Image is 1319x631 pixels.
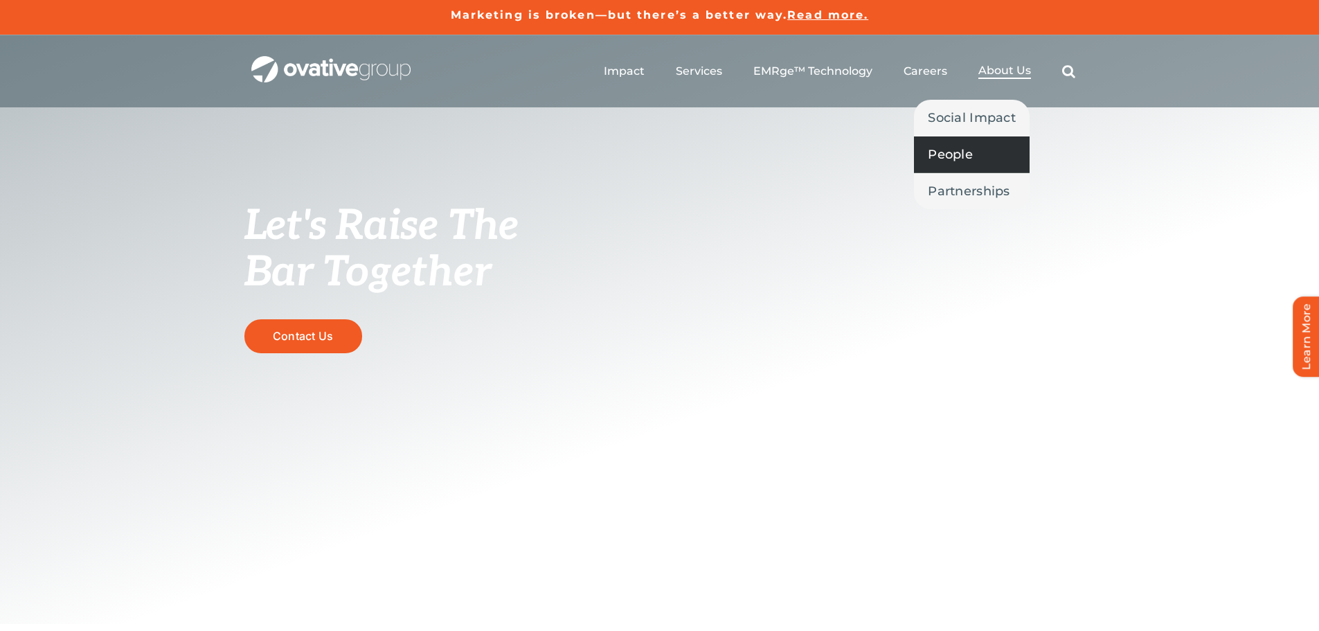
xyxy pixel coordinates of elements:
[928,181,1010,201] span: Partnerships
[978,64,1031,78] span: About Us
[787,8,868,21] a: Read more.
[251,55,411,68] a: OG_Full_horizontal_WHT
[676,64,722,78] a: Services
[904,64,947,78] a: Careers
[914,136,1030,172] a: People
[244,319,362,353] a: Contact Us
[928,108,1016,127] span: Social Impact
[604,49,1075,94] nav: Menu
[244,202,519,251] span: Let's Raise The
[273,330,333,343] span: Contact Us
[928,145,973,164] span: People
[604,64,645,78] a: Impact
[1062,64,1075,78] a: Search
[914,173,1030,209] a: Partnerships
[978,64,1031,79] a: About Us
[914,100,1030,136] a: Social Impact
[451,8,788,21] a: Marketing is broken—but there’s a better way.
[753,64,872,78] a: EMRge™ Technology
[244,248,491,298] span: Bar Together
